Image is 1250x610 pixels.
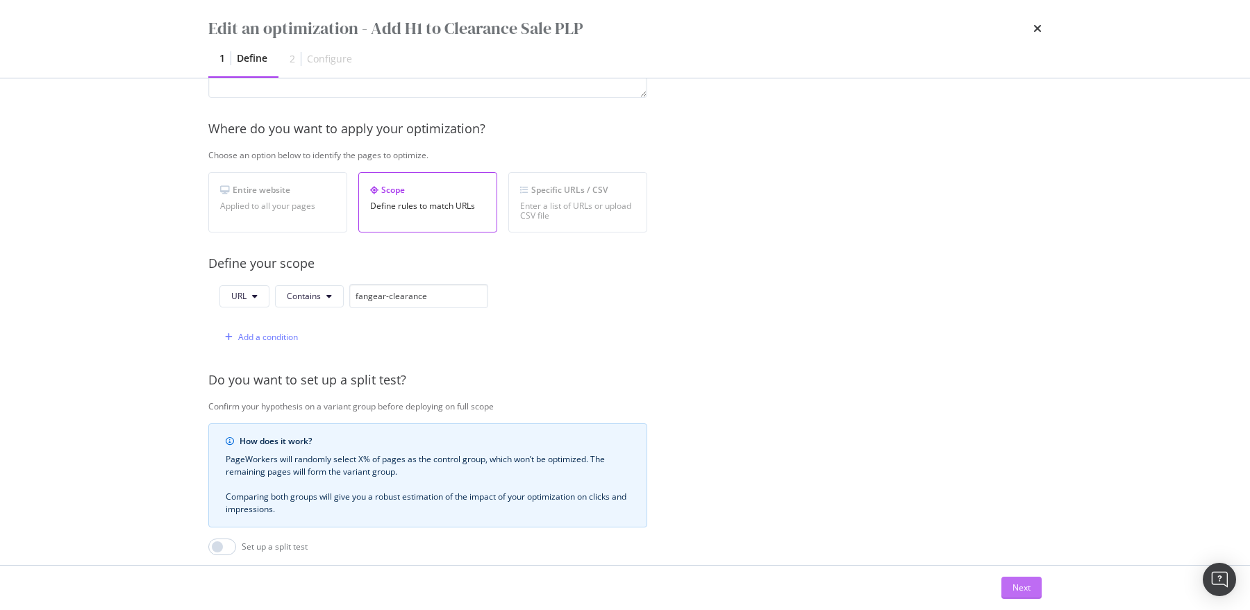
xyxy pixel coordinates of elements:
[208,423,647,527] div: info banner
[307,52,352,66] div: Configure
[520,201,635,221] div: Enter a list of URLs or upload CSV file
[208,255,1110,273] div: Define your scope
[275,285,344,307] button: Contains
[208,149,1110,161] div: Choose an option below to identify the pages to optimize.
[370,184,485,196] div: Scope
[237,51,267,65] div: Define
[1033,17,1042,40] div: times
[1012,582,1031,593] div: Next
[287,290,321,302] span: Contains
[242,541,308,552] div: Set up a split test
[208,17,583,40] div: Edit an optimization - Add H1 to Clearance Sale PLP
[1001,577,1042,599] button: Next
[520,184,635,196] div: Specific URLs / CSV
[219,51,225,65] div: 1
[208,400,1110,412] div: Confirm your hypothesis on a variant group before deploying on full scope
[370,201,485,211] div: Define rules to match URLs
[220,201,335,211] div: Applied to all your pages
[240,435,630,448] div: How does it work?
[208,371,1110,389] div: Do you want to set up a split test?
[219,285,269,307] button: URL
[1203,563,1236,596] div: Open Intercom Messenger
[220,184,335,196] div: Entire website
[290,52,295,66] div: 2
[231,290,247,302] span: URL
[226,453,630,516] div: PageWorkers will randomly select X% of pages as the control group, which won’t be optimized. The ...
[208,120,1110,138] div: Where do you want to apply your optimization?
[238,331,298,343] div: Add a condition
[219,326,298,348] button: Add a condition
